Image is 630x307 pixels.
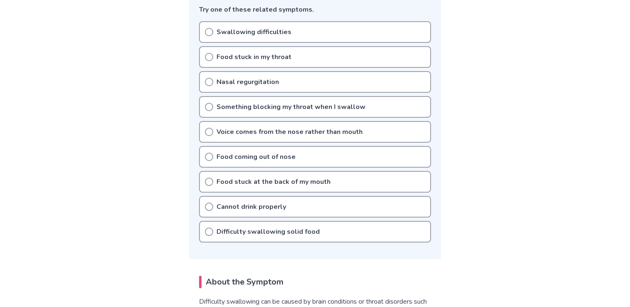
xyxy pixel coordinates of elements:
[217,77,279,87] p: Nasal regurgitation
[199,276,431,288] h2: About the Symptom
[217,152,296,162] p: Food coming out of nose
[217,177,331,187] p: Food stuck at the back of my mouth
[217,102,366,112] p: Something blocking my throat when I swallow
[199,5,431,15] p: Try one of these related symptoms.
[217,52,291,62] p: Food stuck in my throat
[217,202,286,212] p: Cannot drink properly
[217,27,291,37] p: Swallowing difficulties
[217,227,320,237] p: Difficulty swallowing solid food
[217,127,363,137] p: Voice comes from the nose rather than mouth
